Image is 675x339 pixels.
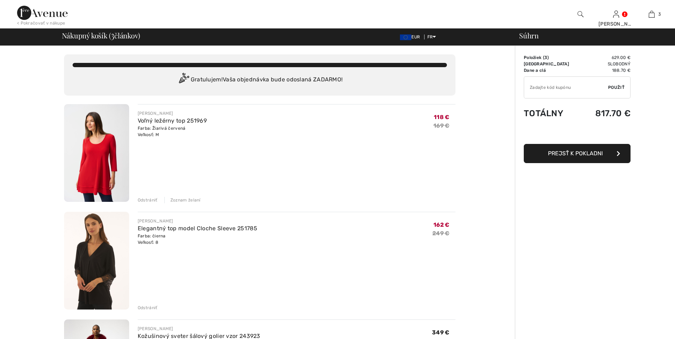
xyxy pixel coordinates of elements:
[138,225,257,232] a: Elegantný top model Cloche Sleeve 251785
[634,10,669,18] a: 3
[584,61,631,67] td: Slobodný
[524,61,584,67] td: [GEOGRAPHIC_DATA]
[138,218,257,224] div: [PERSON_NAME]
[524,55,547,60] font: Položiek (
[17,6,68,20] img: 1. avenue
[524,125,631,141] iframe: PayPal
[64,212,129,310] img: Haut Élégant à Manches Cloche modèle 251785
[584,67,631,74] td: 188.70 €
[433,122,450,129] s: 169 €
[584,101,631,125] td: 817.70 €
[17,20,65,26] div: < Pokračovať v nákupe
[433,221,450,228] span: 162 €
[578,10,584,18] img: výskum
[649,10,655,18] img: Môj košík
[164,197,201,203] div: Zoznam želaní
[62,31,111,40] font: Nákupný košík (
[613,11,619,17] a: Se connecter
[658,11,661,17] span: 3
[400,34,411,40] img: Euro
[176,73,191,87] img: Congratulation2.svg
[138,126,186,137] font: Farba: Žiarivá červená Veľkosť: M
[434,114,450,120] span: 118 €
[64,104,129,202] img: Haut Décontracté Ample modèle 251969
[548,150,603,157] span: Prejsť k pokladni
[524,67,584,74] td: Dane a clá
[613,10,619,18] img: Moje informácie
[584,54,631,61] td: 629.00 €
[138,117,207,124] a: Voľný ležérny top 251969
[138,110,207,117] div: [PERSON_NAME]
[598,20,633,28] div: [PERSON_NAME]
[427,34,433,39] font: FR
[432,329,450,336] span: 349 €
[111,30,114,39] span: 3
[524,54,584,61] td: )
[138,305,158,311] div: Odstrániť
[400,34,423,39] span: EUR
[432,230,450,237] s: 249 €
[114,31,140,40] font: článkov)
[191,76,343,83] font: Gratulujem! Vaša objednávka bude odoslaná ZADARMO!
[544,55,547,60] span: 3
[138,325,260,332] div: [PERSON_NAME]
[138,233,166,245] font: Farba: čierna Veľkosť: 8
[624,318,668,335] iframe: Ouvre un widget dans lequel vous pouvez trouver plus d’informations
[524,101,584,125] td: Totálny
[511,32,671,39] div: Súhrn
[138,197,158,203] div: Odstrániť
[524,144,631,163] button: Prejsť k pokladni
[608,84,624,91] span: Použiť
[524,77,608,98] input: Code promo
